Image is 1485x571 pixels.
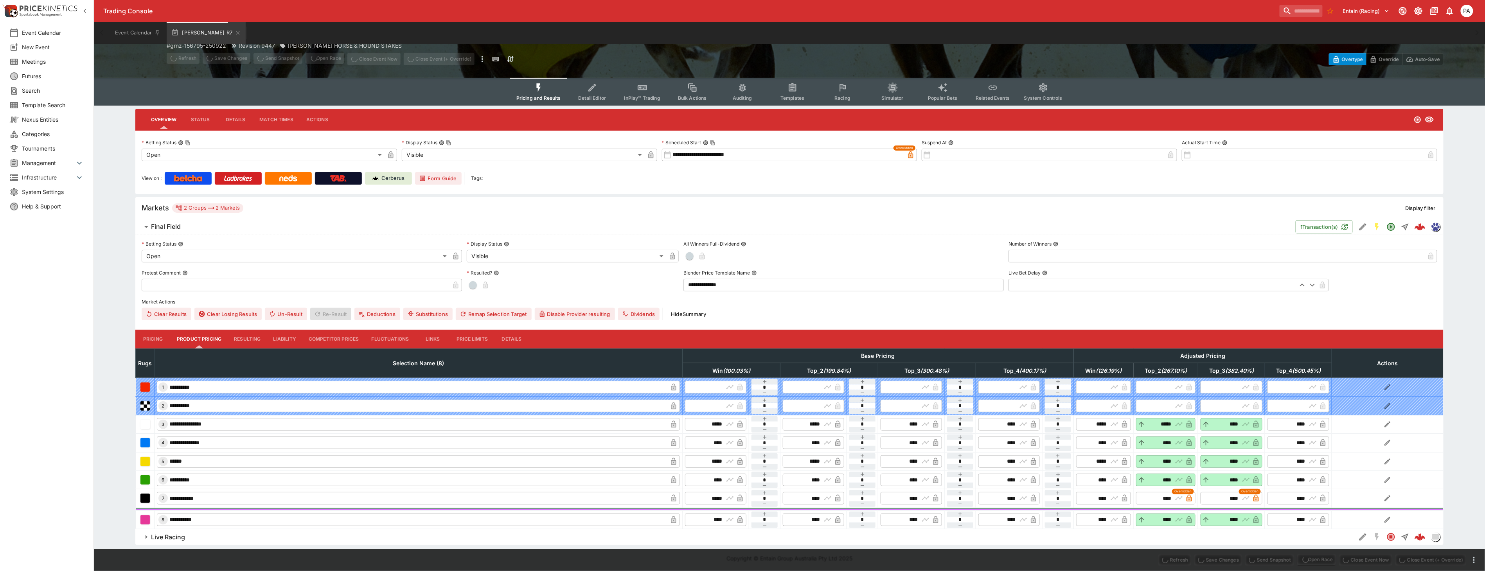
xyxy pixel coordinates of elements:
span: Template Search [22,101,84,109]
span: 4 [160,440,166,445]
p: All Winners Full-Dividend [683,241,739,247]
span: Un-Result [265,308,307,320]
button: Dividends [618,308,660,320]
label: Tags: [471,172,483,185]
div: 2 Groups 2 Markets [175,203,240,213]
div: grnz [1431,222,1440,232]
button: Competitor Prices [302,330,365,348]
button: Scheduled StartCopy To Clipboard [703,140,708,145]
span: InPlay™ Trading [624,95,660,101]
em: ( 100.03 %) [723,366,750,375]
h6: Final Field [151,223,181,231]
button: Product Pricing [171,330,228,348]
button: Disable Provider resulting [535,308,615,320]
button: Edit Detail [1356,530,1370,544]
p: Scheduled Start [662,139,701,146]
em: ( 400.17 %) [1019,366,1046,375]
button: Live Bet Delay [1042,270,1048,276]
span: Detail Editor [578,95,606,101]
span: Futures [22,72,84,80]
h6: Live Racing [151,533,185,541]
img: logo-cerberus--red.svg [1415,221,1426,232]
button: Betting Status [178,241,183,247]
button: Display Status [504,241,509,247]
span: Top_3(382.40%) [1201,366,1262,375]
span: Meetings [22,57,84,66]
div: Start From [1329,53,1444,65]
button: Number of Winners [1053,241,1059,247]
button: Match Times [253,110,300,129]
img: grnz [1431,223,1440,231]
span: Win(100.03%) [704,366,759,375]
button: Edit Detail [1356,220,1370,234]
em: ( 300.48 %) [921,366,949,375]
button: Display StatusCopy To Clipboard [439,140,444,145]
th: Adjusted Pricing [1074,348,1332,363]
span: System Settings [22,188,84,196]
p: Suspend At [922,139,947,146]
button: Straight [1398,220,1412,234]
button: more [478,53,487,65]
button: Peter Addley [1458,2,1476,20]
span: 2 [160,403,166,409]
span: Event Calendar [22,29,84,37]
img: TabNZ [330,175,347,181]
p: Live Bet Delay [1009,269,1041,276]
div: 42ad7678-e928-4b0a-8de8-4a2b33b941d7 [1415,531,1426,542]
p: Resulted? [467,269,492,276]
div: Visible [467,250,666,262]
p: Protest Comment [142,269,181,276]
button: Blender Price Template Name [751,270,757,276]
span: 3 [160,422,166,427]
span: 5 [160,459,166,464]
div: Event type filters [510,78,1069,106]
span: Tournaments [22,144,84,153]
span: 8 [160,517,166,523]
button: Closed [1384,530,1398,544]
div: Peter Addley [1461,5,1473,17]
p: Betting Status [142,241,176,247]
span: Nexus Entities [22,115,84,124]
button: Overview [145,110,183,129]
button: Clear Losing Results [194,308,262,320]
button: Actual Start Time [1222,140,1228,145]
button: Documentation [1427,4,1441,18]
button: Pricing [135,330,171,348]
div: Open [142,149,385,161]
span: 7 [160,496,166,501]
button: Clear Results [142,308,191,320]
span: Top_4(400.17%) [995,366,1055,375]
p: Copy To Clipboard [167,41,226,50]
img: liveracing [1431,533,1440,541]
span: Top_2(267.10%) [1136,366,1196,375]
p: Display Status [467,241,502,247]
span: Selection Name (8) [384,359,453,368]
em: ( 500.45 %) [1292,366,1321,375]
span: Top_2(199.84%) [799,366,860,375]
a: 42ad7678-e928-4b0a-8de8-4a2b33b941d7 [1412,529,1428,545]
span: Re-Result [310,308,351,320]
span: Top_3(300.48%) [896,366,958,375]
span: Infrastructure [22,173,75,181]
span: 1 [161,384,166,390]
span: Bulk Actions [678,95,707,101]
button: Copy To Clipboard [185,140,191,145]
button: Copy To Clipboard [710,140,716,145]
input: search [1280,5,1323,17]
p: Blender Price Template Name [683,269,750,276]
em: ( 199.84 %) [824,366,851,375]
div: 05d22037-b135-4de9-ab7d-7b71ab736705 [1415,221,1426,232]
button: Suspend At [948,140,954,145]
span: Win(126.19%) [1077,366,1131,375]
h5: Markets [142,203,169,212]
button: HideSummary [666,308,711,320]
button: Status [183,110,218,129]
button: Protest Comment [182,270,188,276]
p: Actual Start Time [1182,139,1221,146]
button: Live Racing [135,529,1356,545]
span: Overridden [1174,489,1192,494]
button: Straight [1398,530,1412,544]
div: liveracing [1431,532,1440,542]
div: split button [1297,554,1336,565]
img: Cerberus [372,175,379,181]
